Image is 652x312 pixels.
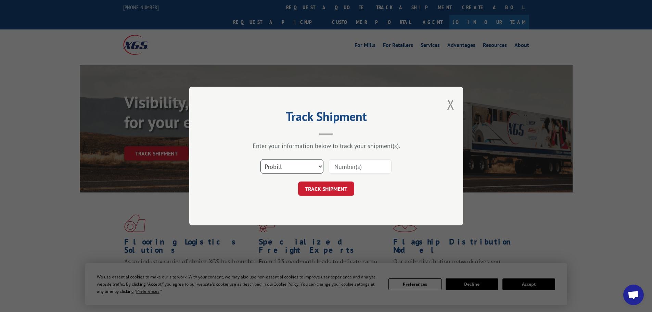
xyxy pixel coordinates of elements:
[223,112,429,125] h2: Track Shipment
[298,182,354,196] button: TRACK SHIPMENT
[329,159,392,174] input: Number(s)
[223,142,429,150] div: Enter your information below to track your shipment(s).
[623,285,644,305] a: Open chat
[447,95,455,113] button: Close modal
